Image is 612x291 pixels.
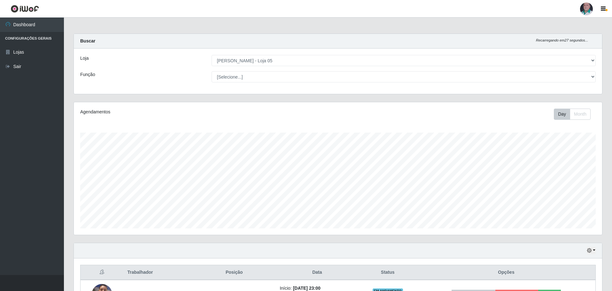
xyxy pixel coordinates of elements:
[554,109,570,120] button: Day
[11,5,39,13] img: CoreUI Logo
[536,38,588,42] i: Recarregando em 27 segundos...
[80,55,89,62] label: Loja
[358,265,417,280] th: Status
[554,109,596,120] div: Toolbar with button groups
[192,265,276,280] th: Posição
[80,109,290,115] div: Agendamentos
[276,265,358,280] th: Data
[80,38,95,43] strong: Buscar
[570,109,591,120] button: Month
[80,71,95,78] label: Função
[554,109,591,120] div: First group
[293,286,321,291] time: [DATE] 23:00
[417,265,595,280] th: Opções
[123,265,192,280] th: Trabalhador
